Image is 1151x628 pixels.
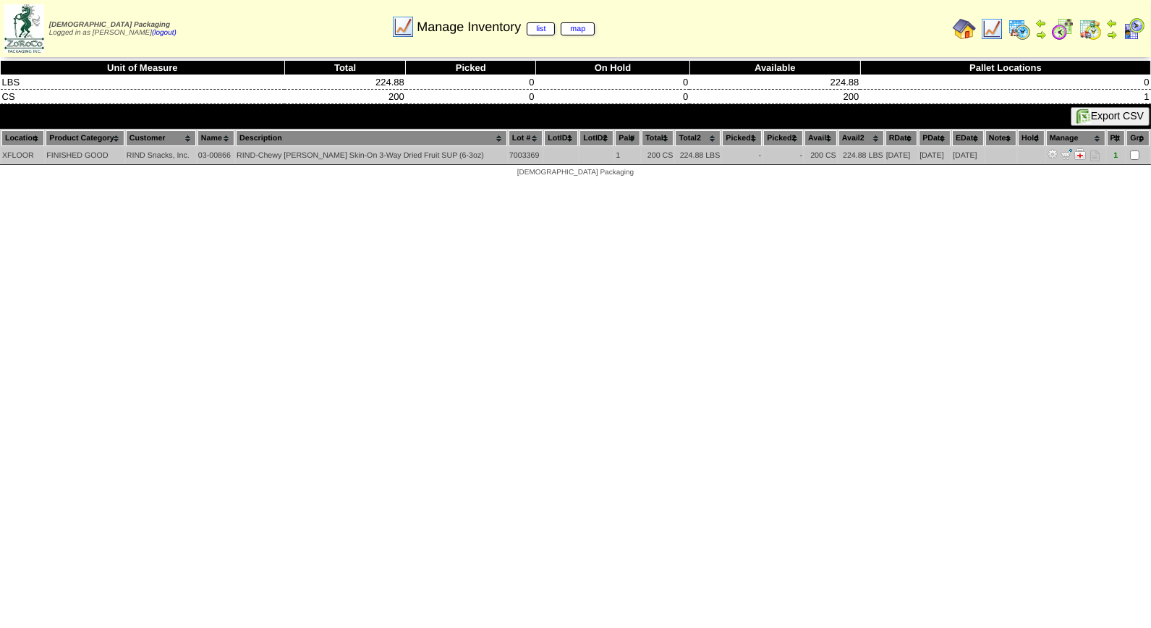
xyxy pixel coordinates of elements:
img: home.gif [953,17,976,41]
th: Grp [1126,130,1150,146]
th: Total [284,61,406,75]
th: Total1 [642,130,674,146]
img: excel.gif [1076,109,1091,124]
th: Pal# [615,130,640,146]
img: calendarblend.gif [1051,17,1074,41]
td: 0 [536,90,690,104]
th: Total2 [675,130,721,146]
img: calendarcustomer.gif [1122,17,1145,41]
a: list [527,22,555,35]
th: Customer [126,130,196,146]
th: Avail1 [804,130,837,146]
div: 1 [1108,151,1125,160]
th: Lot # [509,130,543,146]
td: 0 [536,75,690,90]
th: LotID2 [579,130,613,146]
td: 200 [689,90,860,104]
th: LotID1 [544,130,578,146]
th: Manage [1046,130,1105,146]
th: Hold [1018,130,1045,146]
img: arrowleft.gif [1106,17,1118,29]
a: map [561,22,595,35]
th: Location [1,130,44,146]
td: - [722,148,762,163]
td: 224.88 [689,75,860,90]
button: Export CSV [1071,107,1150,126]
img: arrowleft.gif [1035,17,1047,29]
img: line_graph.gif [391,15,415,38]
td: 1 [860,90,1150,104]
span: Logged in as [PERSON_NAME] [49,21,177,37]
td: 224.88 LBS [675,148,721,163]
th: Avail2 [838,130,884,146]
th: Notes [985,130,1016,146]
th: Available [689,61,860,75]
a: (logout) [152,29,177,37]
span: [DEMOGRAPHIC_DATA] Packaging [517,169,634,177]
img: line_graph.gif [980,17,1003,41]
td: FINISHED GOOD [46,148,124,163]
th: Description [236,130,507,146]
th: Picked1 [722,130,762,146]
img: calendarinout.gif [1079,17,1102,41]
td: RIND-Chewy [PERSON_NAME] Skin-On 3-Way Dried Fruit SUP (6-3oz) [236,148,507,163]
th: RDate [885,130,917,146]
th: PDate [919,130,951,146]
td: 200 [284,90,406,104]
th: Name [198,130,234,146]
th: EDate [952,130,984,146]
span: [DEMOGRAPHIC_DATA] Packaging [49,21,170,29]
td: 224.88 [284,75,406,90]
td: [DATE] [919,148,951,163]
td: 03-00866 [198,148,234,163]
td: XFLOOR [1,148,44,163]
td: [DATE] [885,148,917,163]
img: zoroco-logo-small.webp [4,4,44,53]
td: 0 [406,75,536,90]
span: Manage Inventory [417,20,595,35]
td: 0 [860,75,1150,90]
img: calendarprod.gif [1008,17,1031,41]
img: arrowright.gif [1106,29,1118,41]
td: 1 [615,148,640,163]
td: RIND Snacks, Inc. [126,148,196,163]
td: - [763,148,803,163]
img: arrowright.gif [1035,29,1047,41]
td: [DATE] [952,148,984,163]
td: 200 CS [804,148,837,163]
td: CS [1,90,285,104]
th: Unit of Measure [1,61,285,75]
th: On Hold [536,61,690,75]
i: Note [1090,150,1100,161]
th: Picked2 [763,130,803,146]
td: LBS [1,75,285,90]
td: 224.88 LBS [838,148,884,163]
th: Product Category [46,130,124,146]
td: 200 CS [642,148,674,163]
img: Manage Hold [1074,148,1086,160]
th: Pallet Locations [860,61,1150,75]
img: Adjust [1047,148,1058,160]
td: 0 [406,90,536,104]
img: Move [1061,148,1072,160]
th: Plt [1107,130,1126,146]
td: 7003369 [509,148,543,163]
th: Picked [406,61,536,75]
